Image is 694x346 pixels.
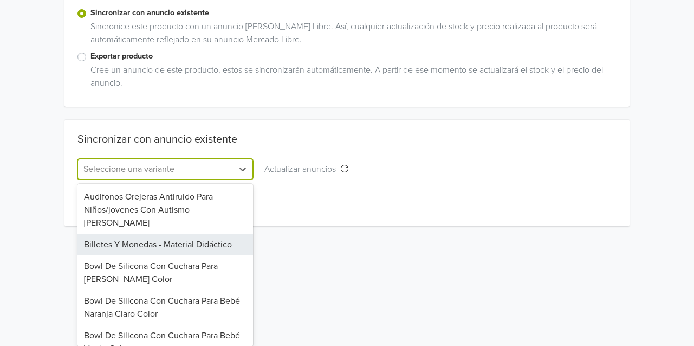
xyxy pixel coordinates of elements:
div: Bowl De Silicona Con Cuchara Para Bebé Naranja Claro Color [77,290,253,325]
div: Audifonos Orejeras Antiruido Para Niños/jovenes Con Autismo [PERSON_NAME] [77,186,253,234]
label: Exportar producto [90,50,617,62]
label: Sincronizar con anuncio existente [90,7,617,19]
div: Bowl De Silicona Con Cuchara Para [PERSON_NAME] Color [77,255,253,290]
button: Actualizar anuncios [257,159,356,180]
div: Billetes Y Monedas - Material Didáctico [77,234,253,255]
div: Cree un anuncio de este producto, estos se sincronizarán automáticamente. A partir de ese momento... [86,63,617,94]
span: Actualizar anuncios [264,164,340,175]
div: Sincronice este producto con un anuncio [PERSON_NAME] Libre. Así, cualquier actualización de stoc... [86,20,617,50]
div: Sincronizar con anuncio existente [77,133,237,146]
